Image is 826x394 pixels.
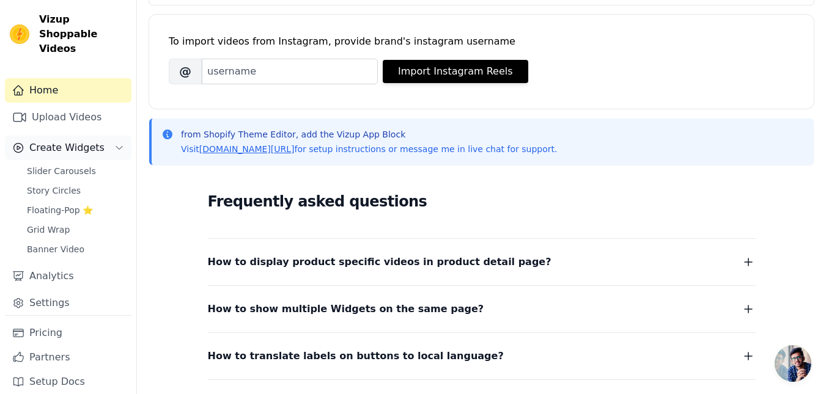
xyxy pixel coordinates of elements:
button: How to display product specific videos in product detail page? [208,254,756,271]
h2: Frequently asked questions [208,189,756,214]
div: To import videos from Instagram, provide brand's instagram username [169,34,794,49]
button: How to translate labels on buttons to local language? [208,348,756,365]
a: Open chat [775,345,811,382]
button: Create Widgets [5,136,131,160]
a: Analytics [5,264,131,288]
a: Settings [5,291,131,315]
a: Home [5,78,131,103]
p: from Shopify Theme Editor, add the Vizup App Block [181,128,557,140]
span: How to display product specific videos in product detail page? [208,254,551,271]
span: Grid Wrap [27,224,70,236]
a: Story Circles [20,182,131,199]
a: Setup Docs [5,370,131,394]
span: Floating-Pop ⭐ [27,204,93,216]
span: @ [169,59,202,84]
a: Partners [5,345,131,370]
span: Banner Video [27,243,84,255]
a: Slider Carousels [20,162,131,180]
button: How to show multiple Widgets on the same page? [208,301,756,318]
a: Floating-Pop ⭐ [20,202,131,219]
span: How to translate labels on buttons to local language? [208,348,504,365]
img: Vizup [10,24,29,44]
span: Story Circles [27,184,81,197]
span: Vizup Shoppable Videos [39,12,127,56]
p: Visit for setup instructions or message me in live chat for support. [181,143,557,155]
a: [DOMAIN_NAME][URL] [199,144,295,154]
input: username [202,59,378,84]
span: Slider Carousels [27,165,96,177]
button: Import Instagram Reels [383,60,528,83]
a: Banner Video [20,241,131,258]
a: Upload Videos [5,105,131,130]
span: Create Widgets [29,140,105,155]
span: How to show multiple Widgets on the same page? [208,301,484,318]
a: Pricing [5,321,131,345]
a: Grid Wrap [20,221,131,238]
